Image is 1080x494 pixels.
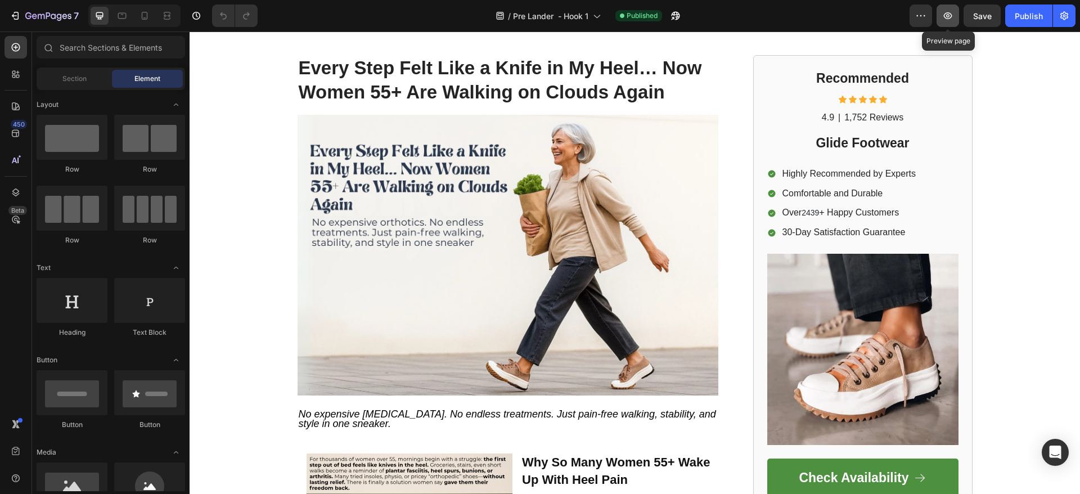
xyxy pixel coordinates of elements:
[1015,10,1043,22] div: Publish
[37,100,58,110] span: Layout
[649,80,651,92] p: |
[37,420,107,430] div: Button
[62,74,87,84] span: Section
[973,11,992,21] span: Save
[167,351,185,369] span: Toggle open
[37,447,56,457] span: Media
[114,235,185,245] div: Row
[964,5,1001,27] button: Save
[4,5,84,27] button: 7
[167,259,185,277] span: Toggle open
[114,327,185,338] div: Text Block
[11,120,27,129] div: 450
[114,164,185,174] div: Row
[632,80,645,92] p: 4.9
[593,156,726,168] p: Comfortable and Durable
[513,10,588,22] span: Pre Lander - Hook 1
[37,263,51,273] span: Text
[1005,5,1052,27] button: Publish
[1042,439,1069,466] div: Open Intercom Messenger
[212,5,258,27] div: Undo/Redo
[578,222,769,414] img: gempages_584216933281301258-d892f471-81c0-4b34-bf23-149cac28fa9e.webp
[655,80,714,92] p: 1,752 Reviews
[37,327,107,338] div: Heading
[37,164,107,174] div: Row
[37,36,185,59] input: Search Sections & Elements
[167,443,185,461] span: Toggle open
[74,9,79,23] p: 7
[167,96,185,114] span: Toggle open
[37,235,107,245] div: Row
[612,177,629,186] span: 2439
[578,38,769,57] h2: Recommended
[609,438,719,455] p: Check Availability
[593,195,726,207] p: 30-Day Satisfaction Guarantee
[114,420,185,430] div: Button
[627,11,658,21] span: Published
[593,137,726,149] p: Highly Recommended by Experts
[8,206,27,215] div: Beta
[578,427,769,466] a: Check Availability
[508,10,511,22] span: /
[134,74,160,84] span: Element
[37,355,57,365] span: Button
[332,424,520,455] strong: Why So Many Women 55+ Wake Up With Heel Pain
[190,32,1080,494] iframe: Design area
[593,176,726,187] p: Over + Happy Customers
[578,102,769,122] h2: Glide Footwear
